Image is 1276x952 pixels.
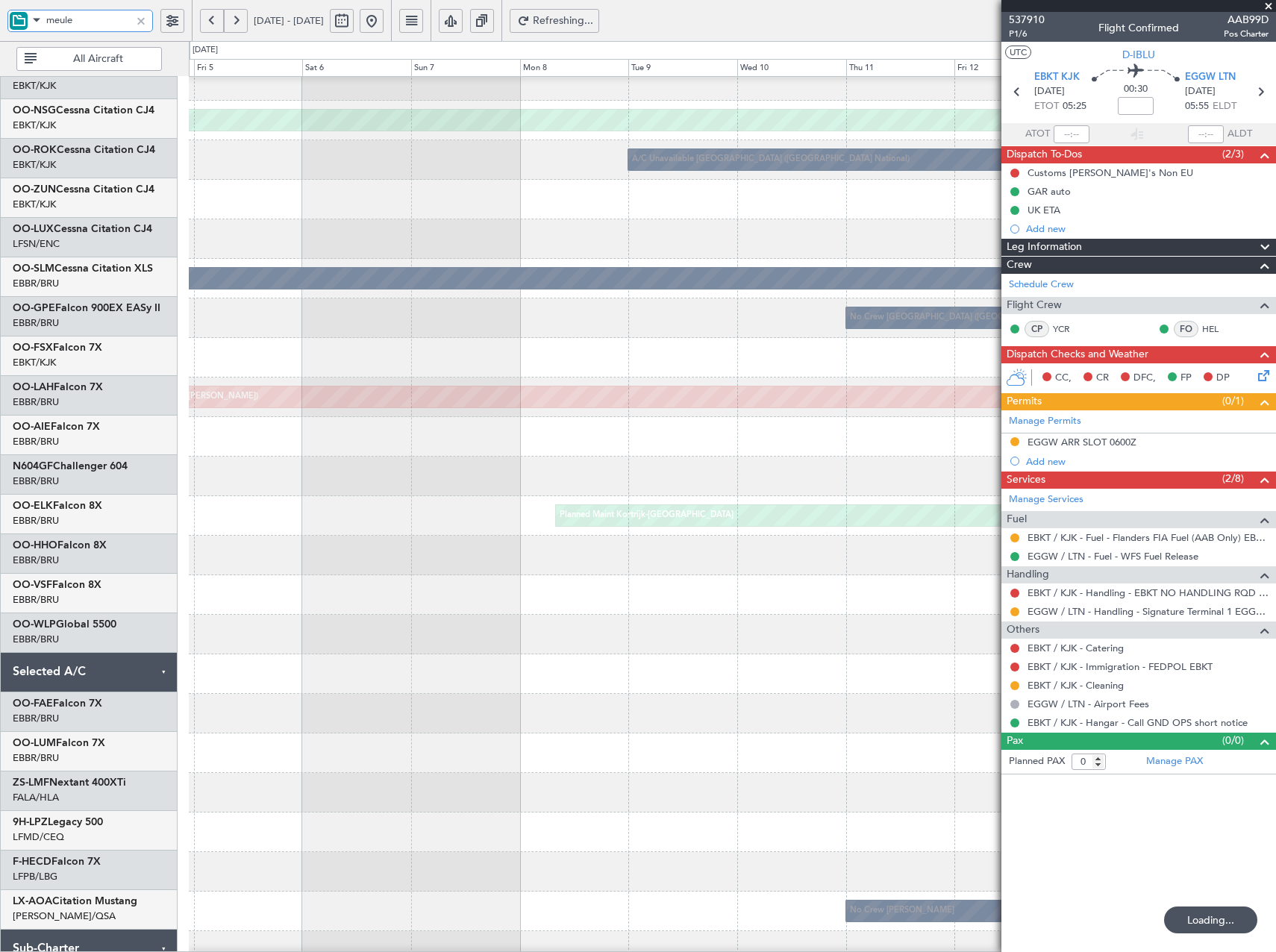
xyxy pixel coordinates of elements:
a: EBKT/KJK [13,119,56,132]
span: ALDT [1227,127,1252,142]
a: EBBR/BRU [13,435,59,448]
span: [DATE] [1034,84,1065,99]
div: Customs [PERSON_NAME]'s Non EU [1028,166,1193,179]
div: Wed 10 [737,59,846,77]
a: LFSN/ENC [13,237,60,251]
a: EBKT / KJK - Cleaning [1028,679,1124,692]
span: OO-VSF [13,580,52,590]
a: EGGW / LTN - Airport Fees [1028,698,1149,710]
a: EBKT / KJK - Fuel - Flanders FIA Fuel (AAB Only) EBKT / KJK [1028,531,1269,544]
div: FO [1174,321,1198,337]
span: Services [1007,472,1045,489]
a: OO-WLPGlobal 5500 [13,619,116,630]
a: ZS-LMFNextant 400XTi [13,777,126,788]
span: ZS-LMF [13,777,49,788]
span: CR [1096,371,1109,386]
a: Schedule Crew [1009,278,1074,292]
span: Others [1007,621,1039,639]
span: (2/3) [1222,146,1244,162]
span: ATOT [1025,127,1050,142]
span: (2/8) [1222,471,1244,486]
a: EBBR/BRU [13,633,59,646]
span: P1/6 [1009,28,1045,40]
div: Mon 8 [520,59,629,77]
div: Sun 7 [411,59,520,77]
input: Trip Account [46,9,131,31]
span: OO-SLM [13,263,54,274]
a: LX-AOACitation Mustang [13,896,137,906]
span: OO-ZUN [13,184,56,195]
span: OO-HHO [13,540,57,551]
div: Add new [1026,222,1269,235]
a: N604GFChallenger 604 [13,461,128,472]
a: EGGW / LTN - Handling - Signature Terminal 1 EGGW / LTN [1028,605,1269,618]
button: Refreshing... [510,9,599,33]
span: Permits [1007,393,1042,410]
a: EBBR/BRU [13,712,59,725]
a: LFMD/CEQ [13,830,64,844]
span: OO-ROK [13,145,57,155]
span: OO-LUM [13,738,56,748]
a: EBKT/KJK [13,356,56,369]
a: F-HECDFalcon 7X [13,857,101,867]
a: OO-SLMCessna Citation XLS [13,263,153,274]
a: 9H-LPZLegacy 500 [13,817,103,827]
span: ELDT [1213,99,1236,114]
span: Dispatch Checks and Weather [1007,346,1148,363]
span: OO-LUX [13,224,54,234]
a: EBBR/BRU [13,514,59,527]
span: (0/0) [1222,733,1244,748]
span: All Aircraft [40,54,157,64]
span: OO-ELK [13,501,53,511]
a: FALA/HLA [13,791,59,804]
span: ETOT [1034,99,1059,114]
a: OO-NSGCessna Citation CJ4 [13,105,154,116]
span: OO-FSX [13,342,53,353]
a: EBBR/BRU [13,316,59,330]
a: EBBR/BRU [13,593,59,607]
a: EBKT / KJK - Catering [1028,642,1124,654]
div: UK ETA [1028,204,1060,216]
a: OO-LUXCessna Citation CJ4 [13,224,152,234]
a: OO-FAEFalcon 7X [13,698,102,709]
a: Manage Permits [1009,414,1081,429]
span: 537910 [1009,12,1045,28]
span: 05:55 [1185,99,1209,114]
span: 05:25 [1063,99,1086,114]
span: DP [1216,371,1230,386]
a: EBKT / KJK - Hangar - Call GND OPS short notice [1028,716,1248,729]
a: Manage Services [1009,492,1083,507]
a: EBKT/KJK [13,158,56,172]
div: No Crew [GEOGRAPHIC_DATA] ([GEOGRAPHIC_DATA] National) [850,307,1100,329]
div: GAR auto [1028,185,1071,198]
div: EGGW ARR SLOT 0600Z [1028,436,1136,448]
span: Crew [1007,257,1032,274]
a: OO-VSFFalcon 8X [13,580,101,590]
span: AAB99D [1224,12,1269,28]
a: OO-ELKFalcon 8X [13,501,102,511]
span: 00:30 [1124,82,1148,97]
span: Refreshing... [533,16,594,26]
span: F-HECD [13,857,51,867]
a: HEL [1202,322,1236,336]
a: EBKT / KJK - Immigration - FEDPOL EBKT [1028,660,1213,673]
span: N604GF [13,461,53,472]
span: Pos Charter [1224,28,1269,40]
div: [DATE] [193,44,218,57]
a: LFPB/LBG [13,870,57,883]
span: OO-LAH [13,382,54,392]
a: [PERSON_NAME]/QSA [13,909,116,923]
span: Flight Crew [1007,297,1062,314]
a: OO-LAHFalcon 7X [13,382,103,392]
a: YCR [1053,322,1086,336]
span: Handling [1007,566,1049,583]
span: OO-GPE [13,303,55,313]
a: OO-GPEFalcon 900EX EASy II [13,303,160,313]
span: DFC, [1133,371,1156,386]
span: Leg Information [1007,239,1082,256]
input: --:-- [1054,125,1089,143]
div: Fri 12 [954,59,1063,77]
a: OO-AIEFalcon 7X [13,422,100,432]
a: EBBR/BRU [13,554,59,567]
span: Dispatch To-Dos [1007,146,1082,163]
